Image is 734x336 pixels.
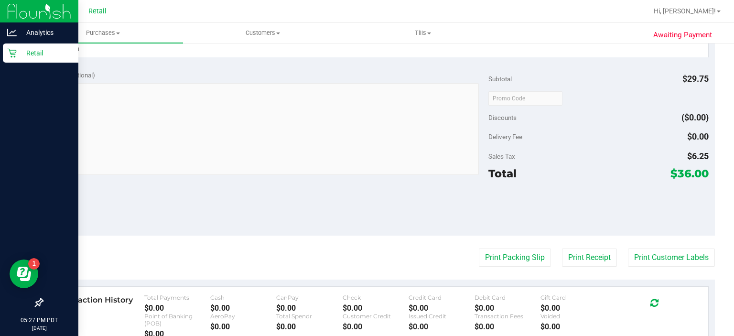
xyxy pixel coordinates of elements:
div: Voided [540,313,606,320]
p: [DATE] [4,325,74,332]
span: ($0.00) [681,112,709,122]
p: Retail [17,47,74,59]
span: Purchases [23,29,183,37]
div: Total Payments [144,294,210,301]
div: Total Spendr [276,313,342,320]
div: $0.00 [276,303,342,313]
span: $36.00 [670,167,709,180]
a: Purchases [23,23,183,43]
button: Print Receipt [562,249,617,267]
p: Analytics [17,27,74,38]
span: Sales Tax [488,152,515,160]
div: Customer Credit [343,313,409,320]
span: Total [488,167,517,180]
span: $0.00 [687,131,709,141]
span: Retail [88,7,107,15]
p: 05:27 PM PDT [4,316,74,325]
span: Hi, [PERSON_NAME]! [654,7,716,15]
a: Customers [183,23,343,43]
div: Debit Card [475,294,540,301]
iframe: Resource center [10,260,38,288]
div: $0.00 [210,322,276,331]
div: $0.00 [343,322,409,331]
div: Credit Card [409,294,475,301]
div: $0.00 [210,303,276,313]
span: $6.25 [687,151,709,161]
div: $0.00 [540,303,606,313]
div: $0.00 [409,322,475,331]
input: Promo Code [488,91,562,106]
button: Print Packing Slip [479,249,551,267]
div: $0.00 [540,322,606,331]
div: Issued Credit [409,313,475,320]
div: CanPay [276,294,342,301]
span: Delivery Fee [488,133,522,141]
inline-svg: Retail [7,48,17,58]
span: Discounts [488,109,517,126]
iframe: Resource center unread badge [28,258,40,270]
span: Awaiting Payment [653,30,712,41]
span: $29.75 [682,74,709,84]
span: Customers [183,29,343,37]
div: $0.00 [409,303,475,313]
div: Point of Banking (POB) [144,313,210,327]
inline-svg: Analytics [7,28,17,37]
div: $0.00 [144,303,210,313]
div: Transaction Fees [475,313,540,320]
div: Gift Card [540,294,606,301]
div: AeroPay [210,313,276,320]
span: Subtotal [488,75,512,83]
div: Cash [210,294,276,301]
div: $0.00 [343,303,409,313]
div: $0.00 [276,322,342,331]
button: Print Customer Labels [628,249,715,267]
div: Check [343,294,409,301]
div: $0.00 [475,322,540,331]
div: $0.00 [475,303,540,313]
